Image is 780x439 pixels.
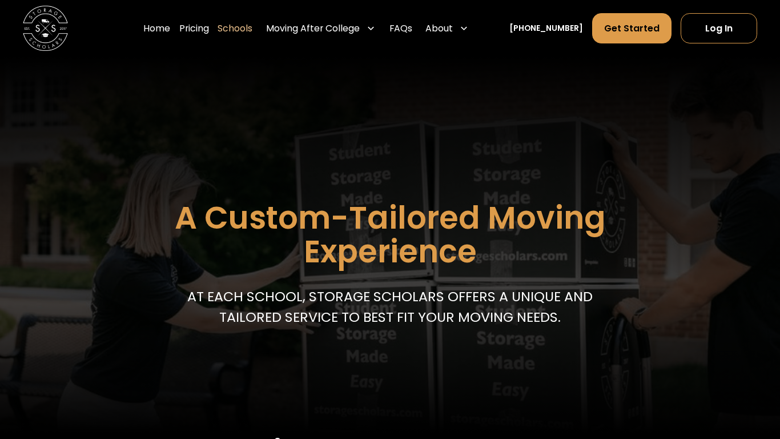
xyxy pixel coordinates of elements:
a: Log In [681,13,758,43]
h1: A Custom-Tailored Moving Experience [119,201,662,270]
a: Get Started [592,13,672,43]
img: Storage Scholars main logo [23,6,68,51]
div: Moving After College [266,22,360,35]
div: About [421,13,473,44]
div: Moving After College [262,13,380,44]
a: Home [143,13,170,44]
div: About [425,22,453,35]
a: Schools [218,13,252,44]
a: home [23,6,68,51]
a: FAQs [389,13,412,44]
a: Pricing [179,13,209,44]
a: [PHONE_NUMBER] [509,22,583,34]
p: At each school, storage scholars offers a unique and tailored service to best fit your Moving needs. [184,286,597,327]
